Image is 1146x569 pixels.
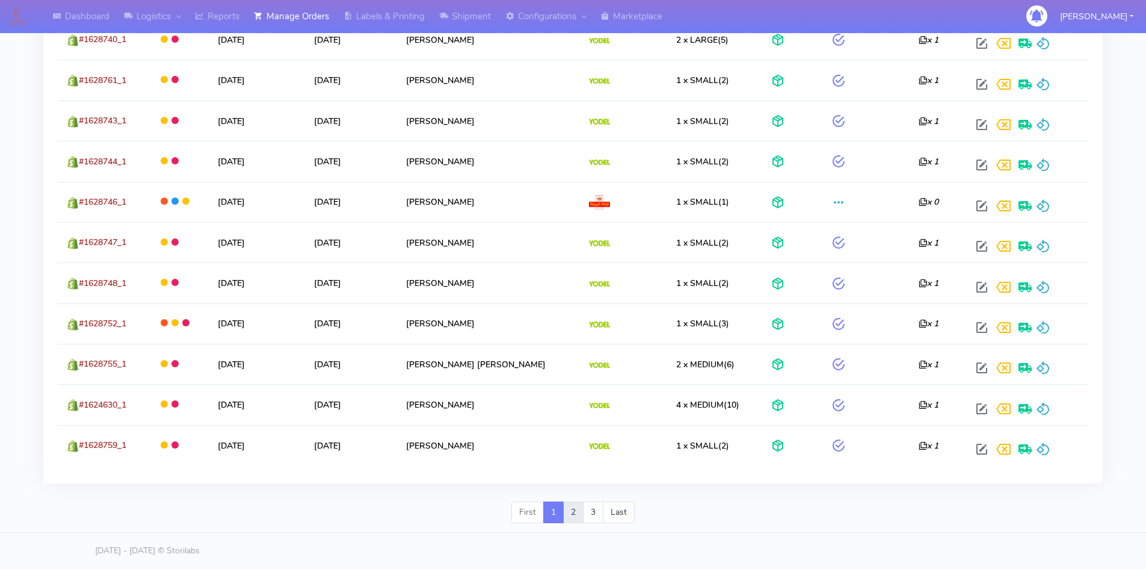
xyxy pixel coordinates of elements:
img: shopify.png [67,197,79,209]
span: 1 x SMALL [676,116,718,127]
span: 2 x MEDIUM [676,359,724,370]
span: 1 x SMALL [676,318,718,329]
td: [DATE] [209,222,305,263]
a: 2 [563,502,584,523]
i: x 1 [919,34,938,46]
span: #1628743_1 [79,115,126,126]
span: (5) [676,34,729,46]
td: [PERSON_NAME] [397,141,580,181]
td: [DATE] [209,141,305,181]
td: [DATE] [209,425,305,465]
td: [PERSON_NAME] [397,182,580,222]
a: 3 [583,502,603,523]
img: shopify.png [67,319,79,331]
td: [DATE] [209,19,305,60]
td: [PERSON_NAME] [397,19,580,60]
span: (10) [676,399,739,411]
i: x 1 [919,278,938,289]
i: x 1 [919,440,938,452]
span: (2) [676,237,729,249]
td: [DATE] [209,182,305,222]
img: Yodel [589,240,610,246]
td: [DATE] [305,384,397,424]
td: [DATE] [209,263,305,303]
span: #1628744_1 [79,156,126,167]
span: 1 x SMALL [676,196,718,208]
img: shopify.png [67,440,79,452]
td: [DATE] [305,101,397,141]
img: Yodel [589,281,610,287]
td: [DATE] [209,384,305,424]
span: #1628752_1 [79,318,126,329]
button: [PERSON_NAME] [1051,4,1142,29]
span: (2) [676,116,729,127]
span: #1624630_1 [79,399,126,411]
span: #1628740_1 [79,34,126,45]
img: Yodel [589,38,610,44]
span: #1628747_1 [79,237,126,248]
span: 1 x SMALL [676,278,718,289]
img: shopify.png [67,237,79,249]
img: Yodel [589,119,610,125]
td: [PERSON_NAME] [397,101,580,141]
td: [PERSON_NAME] [397,303,580,344]
td: [DATE] [209,344,305,384]
td: [DATE] [305,60,397,100]
span: 1 x SMALL [676,75,718,86]
i: x 1 [919,399,938,411]
i: x 1 [919,156,938,167]
a: Last [603,502,635,523]
i: x 1 [919,318,938,329]
td: [PERSON_NAME] [397,384,580,424]
td: [DATE] [305,344,397,384]
i: x 1 [919,359,938,370]
a: 1 [543,502,564,523]
span: #1628759_1 [79,440,126,451]
span: (3) [676,318,729,329]
img: shopify.png [67,399,79,411]
td: [PERSON_NAME] [397,60,580,100]
i: x 1 [919,237,938,249]
img: shopify.png [67,278,79,290]
td: [DATE] [305,222,397,263]
td: [DATE] [305,19,397,60]
td: [PERSON_NAME] [397,263,580,303]
span: 1 x SMALL [676,237,718,249]
img: shopify.png [67,359,79,371]
span: 2 x LARGE [676,34,718,46]
td: [DATE] [305,303,397,344]
img: Yodel [589,78,610,84]
img: Royal Mail [589,195,610,210]
td: [PERSON_NAME] [PERSON_NAME] [397,344,580,384]
img: shopify.png [67,116,79,128]
td: [DATE] [305,263,397,303]
i: x 1 [919,75,938,86]
td: [PERSON_NAME] [397,425,580,465]
span: (6) [676,359,735,370]
span: #1628761_1 [79,75,126,86]
td: [PERSON_NAME] [397,222,580,263]
span: #1628746_1 [79,196,126,208]
i: x 1 [919,116,938,127]
img: shopify.png [67,34,79,46]
img: Yodel [589,443,610,449]
td: [DATE] [305,141,397,181]
span: 1 x SMALL [676,440,718,452]
td: [DATE] [209,303,305,344]
img: shopify.png [67,75,79,87]
span: (2) [676,440,729,452]
td: [DATE] [209,60,305,100]
td: [DATE] [305,182,397,222]
img: Yodel [589,160,610,166]
span: (2) [676,156,729,167]
i: x 0 [919,196,938,208]
span: 4 x MEDIUM [676,399,724,411]
img: Yodel [589,362,610,368]
img: Yodel [589,322,610,328]
span: #1628755_1 [79,358,126,370]
img: shopify.png [67,156,79,168]
td: [DATE] [305,425,397,465]
span: 1 x SMALL [676,156,718,167]
img: Yodel [589,403,610,409]
td: [DATE] [209,101,305,141]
